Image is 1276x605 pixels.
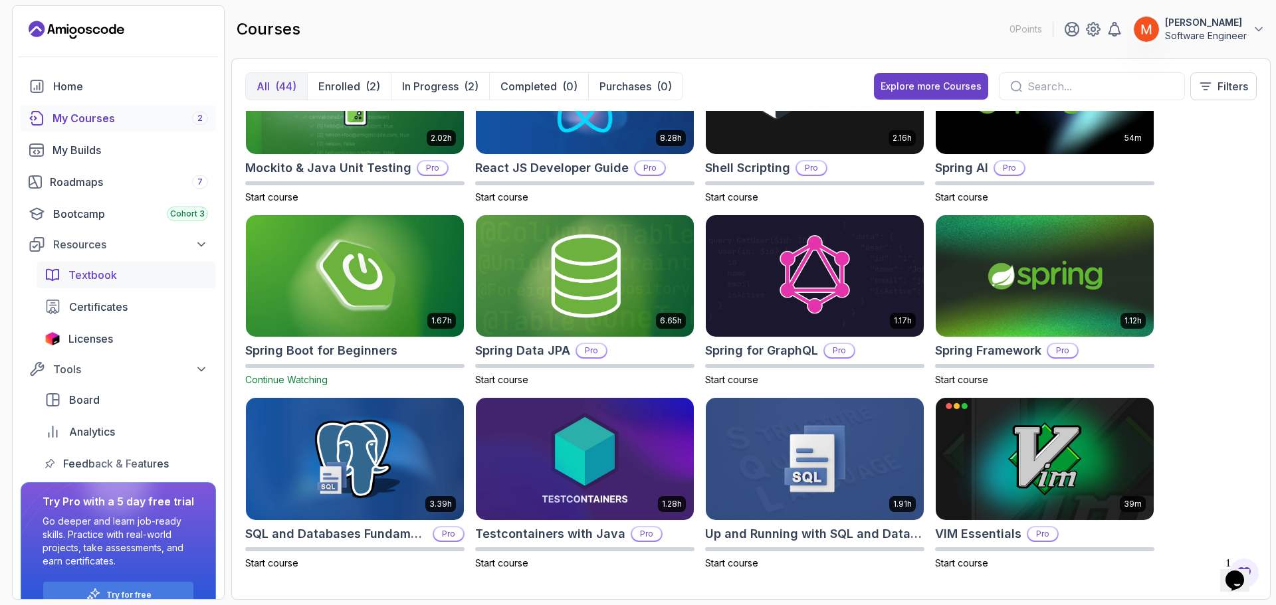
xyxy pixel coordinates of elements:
p: Pro [577,344,606,357]
span: Start course [935,191,988,203]
p: Pro [797,161,826,175]
p: Purchases [599,78,651,94]
img: VIM Essentials card [936,398,1154,520]
p: Filters [1218,78,1248,94]
h2: React JS Developer Guide [475,159,629,177]
span: Continue Watching [245,374,328,385]
img: Up and Running with SQL and Databases card [706,398,924,520]
a: home [21,73,216,100]
div: Home [53,78,208,94]
img: user profile image [1134,17,1159,42]
div: Resources [53,236,208,252]
p: Completed [500,78,557,94]
button: Enrolled(2) [307,73,391,100]
button: Explore more Courses [874,73,988,100]
h2: Spring Boot for Beginners [245,341,397,360]
div: (44) [275,78,296,94]
a: roadmaps [21,169,216,195]
button: Completed(0) [489,73,588,100]
p: [PERSON_NAME] [1165,16,1247,29]
h2: Spring Framework [935,341,1041,360]
span: Certificates [69,299,128,315]
p: In Progress [402,78,459,94]
span: Feedback & Features [63,456,169,472]
img: jetbrains icon [45,332,60,345]
img: Spring Boot for Beginners card [246,215,464,337]
p: 1.17h [894,315,912,326]
p: Pro [635,161,665,175]
a: licenses [37,325,216,352]
a: bootcamp [21,201,216,227]
span: Start course [475,557,528,568]
div: (0) [562,78,578,94]
div: Tools [53,361,208,377]
span: Start course [705,374,758,385]
p: 1.12h [1124,315,1142,326]
span: 2 [197,113,203,124]
img: Spring for GraphQL card [706,215,924,337]
button: In Progress(2) [391,73,489,100]
p: Enrolled [318,78,360,94]
a: builds [21,137,216,163]
a: certificates [37,294,216,320]
h2: Shell Scripting [705,159,790,177]
span: Cohort 3 [170,209,205,219]
div: Explore more Courses [881,80,982,93]
span: Analytics [69,424,115,440]
a: courses [21,105,216,131]
p: All [257,78,270,94]
img: Spring Data JPA card [476,215,694,337]
p: 6.65h [660,315,682,326]
p: 1.91h [893,499,912,509]
p: 54m [1124,133,1142,143]
h2: Testcontainers with Java [475,525,625,543]
span: Start course [705,191,758,203]
h2: Spring Data JPA [475,341,570,360]
span: Start course [245,191,298,203]
div: Roadmaps [50,174,208,190]
a: feedback [37,450,216,477]
p: Pro [995,161,1024,175]
p: 1.28h [662,499,682,509]
button: Tools [21,357,216,381]
div: Bootcamp [53,206,208,222]
a: board [37,387,216,413]
h2: Spring AI [935,159,988,177]
h2: Spring for GraphQL [705,341,818,360]
p: 8.28h [660,133,682,143]
h2: Mockito & Java Unit Testing [245,159,411,177]
p: 2.16h [893,133,912,143]
button: user profile image[PERSON_NAME]Software Engineer [1133,16,1265,43]
button: Purchases(0) [588,73,683,100]
p: 2.02h [431,133,452,143]
p: Pro [434,527,463,541]
span: Textbook [68,267,117,283]
p: Pro [825,344,854,357]
span: 7 [197,177,203,187]
p: Pro [632,527,661,541]
button: Filters [1190,72,1257,100]
button: All(44) [246,73,307,100]
span: Start course [935,557,988,568]
span: Licenses [68,331,113,347]
h2: courses [237,19,300,40]
p: 39m [1124,499,1142,509]
input: Search... [1027,78,1174,94]
span: Start course [705,557,758,568]
p: 3.39h [429,499,452,509]
span: Start course [475,374,528,385]
p: Pro [418,161,447,175]
a: Try for free [106,590,152,600]
button: Resources [21,232,216,256]
div: My Courses [53,110,208,126]
div: (2) [464,78,478,94]
p: 0 Points [1010,23,1042,36]
img: SQL and Databases Fundamentals card [246,398,464,520]
img: Spring Framework card [936,215,1154,337]
img: Testcontainers with Java card [476,398,694,520]
div: (2) [366,78,380,94]
a: textbook [37,262,216,288]
div: (0) [657,78,672,94]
